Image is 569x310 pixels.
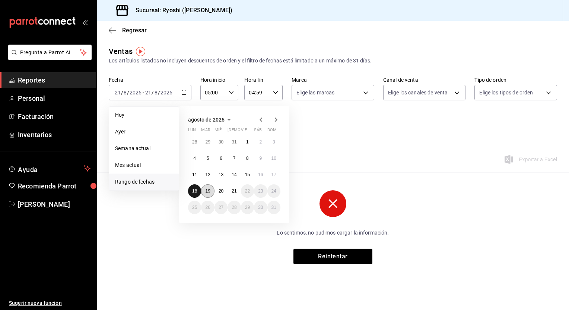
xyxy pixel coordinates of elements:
[193,156,196,161] abbr: 4 de agosto de 2025
[254,184,267,198] button: 23 de agosto de 2025
[219,172,223,177] abbr: 13 de agosto de 2025
[214,168,228,181] button: 13 de agosto de 2025
[214,152,228,165] button: 6 de agosto de 2025
[200,77,239,83] label: Hora inicio
[188,127,196,135] abbr: lunes
[82,19,88,25] button: open_drawer_menu
[207,156,209,161] abbr: 5 de agosto de 2025
[228,135,241,149] button: 31 de julio de 2025
[143,90,144,96] span: -
[241,127,247,135] abbr: viernes
[219,139,223,145] abbr: 30 de julio de 2025
[201,184,214,198] button: 19 de agosto de 2025
[254,201,267,214] button: 30 de agosto de 2025
[154,90,158,96] input: --
[188,115,233,124] button: agosto de 2025
[254,168,267,181] button: 16 de agosto de 2025
[214,184,228,198] button: 20 de agosto de 2025
[214,127,222,135] abbr: miércoles
[18,199,90,209] span: [PERSON_NAME]
[271,156,276,161] abbr: 10 de agosto de 2025
[258,205,263,210] abbr: 30 de agosto de 2025
[192,188,197,194] abbr: 18 de agosto de 2025
[123,90,127,96] input: --
[228,127,271,135] abbr: jueves
[18,130,90,140] span: Inventarios
[18,164,81,173] span: Ayuda
[254,127,262,135] abbr: sábado
[228,168,241,181] button: 14 de agosto de 2025
[201,127,210,135] abbr: martes
[129,90,142,96] input: ----
[388,89,448,96] span: Elige los canales de venta
[188,117,225,123] span: agosto de 2025
[232,188,236,194] abbr: 21 de agosto de 2025
[136,47,145,56] img: Tooltip marker
[18,93,90,103] span: Personal
[219,188,223,194] abbr: 20 de agosto de 2025
[114,90,121,96] input: --
[254,135,267,149] button: 2 de agosto de 2025
[20,49,80,56] span: Pregunta a Parrot AI
[205,139,210,145] abbr: 29 de julio de 2025
[109,46,133,57] div: Ventas
[205,188,210,194] abbr: 19 de agosto de 2025
[201,201,214,214] button: 26 de agosto de 2025
[267,152,280,165] button: 10 de agosto de 2025
[152,90,154,96] span: /
[271,172,276,177] abbr: 17 de agosto de 2025
[201,135,214,149] button: 29 de julio de 2025
[158,90,160,96] span: /
[267,201,280,214] button: 31 de agosto de 2025
[296,89,334,96] span: Elige las marcas
[230,229,436,237] p: Lo sentimos, no pudimos cargar la información.
[115,128,173,136] span: Ayer
[8,45,92,60] button: Pregunta a Parrot AI
[241,201,254,214] button: 29 de agosto de 2025
[201,152,214,165] button: 5 de agosto de 2025
[192,205,197,210] abbr: 25 de agosto de 2025
[18,181,90,191] span: Recomienda Parrot
[244,77,283,83] label: Hora fin
[267,135,280,149] button: 3 de agosto de 2025
[214,201,228,214] button: 27 de agosto de 2025
[115,145,173,152] span: Semana actual
[188,184,201,198] button: 18 de agosto de 2025
[109,77,191,83] label: Fecha
[145,90,152,96] input: --
[474,77,557,83] label: Tipo de orden
[245,172,250,177] abbr: 15 de agosto de 2025
[127,90,129,96] span: /
[267,184,280,198] button: 24 de agosto de 2025
[5,54,92,62] a: Pregunta a Parrot AI
[241,152,254,165] button: 8 de agosto de 2025
[130,6,232,15] h3: Sucursal: Ryoshi ([PERSON_NAME])
[160,90,173,96] input: ----
[220,156,222,161] abbr: 6 de agosto de 2025
[214,135,228,149] button: 30 de julio de 2025
[245,205,250,210] abbr: 29 de agosto de 2025
[241,184,254,198] button: 22 de agosto de 2025
[232,205,236,210] abbr: 28 de agosto de 2025
[122,27,147,34] span: Regresar
[258,172,263,177] abbr: 16 de agosto de 2025
[228,152,241,165] button: 7 de agosto de 2025
[293,249,372,264] button: Reintentar
[18,112,90,122] span: Facturación
[292,77,374,83] label: Marca
[241,168,254,181] button: 15 de agosto de 2025
[233,156,236,161] abbr: 7 de agosto de 2025
[246,139,249,145] abbr: 1 de agosto de 2025
[232,172,236,177] abbr: 14 de agosto de 2025
[245,188,250,194] abbr: 22 de agosto de 2025
[267,127,277,135] abbr: domingo
[109,27,147,34] button: Regresar
[259,156,262,161] abbr: 9 de agosto de 2025
[188,201,201,214] button: 25 de agosto de 2025
[273,139,275,145] abbr: 3 de agosto de 2025
[246,156,249,161] abbr: 8 de agosto de 2025
[267,168,280,181] button: 17 de agosto de 2025
[219,205,223,210] abbr: 27 de agosto de 2025
[228,201,241,214] button: 28 de agosto de 2025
